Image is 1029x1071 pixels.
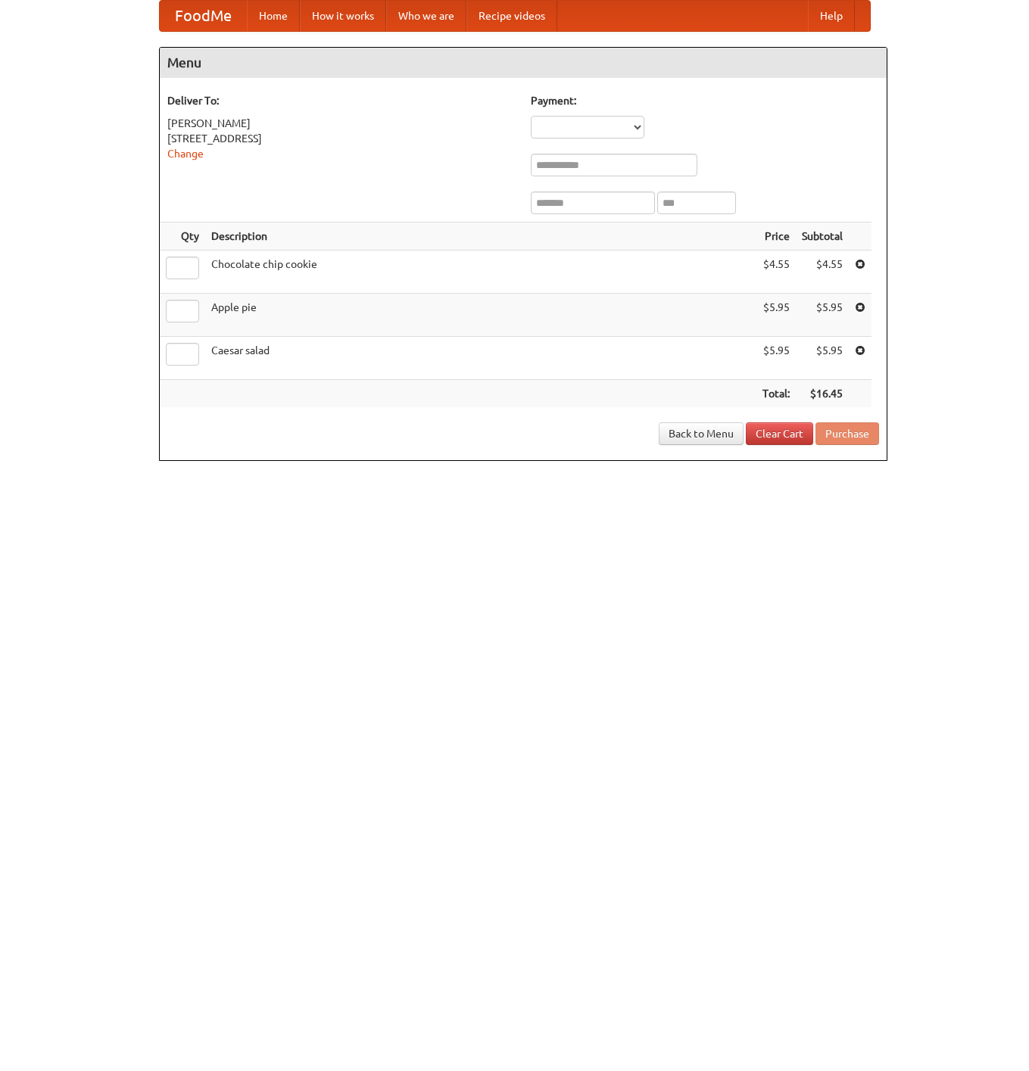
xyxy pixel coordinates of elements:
[205,223,756,251] th: Description
[205,294,756,337] td: Apple pie
[167,131,516,146] div: [STREET_ADDRESS]
[796,223,849,251] th: Subtotal
[815,422,879,445] button: Purchase
[756,337,796,380] td: $5.95
[160,223,205,251] th: Qty
[531,93,879,108] h5: Payment:
[167,116,516,131] div: [PERSON_NAME]
[746,422,813,445] a: Clear Cart
[167,93,516,108] h5: Deliver To:
[205,251,756,294] td: Chocolate chip cookie
[659,422,744,445] a: Back to Menu
[756,223,796,251] th: Price
[796,251,849,294] td: $4.55
[247,1,300,31] a: Home
[466,1,557,31] a: Recipe videos
[300,1,386,31] a: How it works
[796,337,849,380] td: $5.95
[167,148,204,160] a: Change
[756,294,796,337] td: $5.95
[756,380,796,408] th: Total:
[808,1,855,31] a: Help
[796,380,849,408] th: $16.45
[205,337,756,380] td: Caesar salad
[160,48,887,78] h4: Menu
[386,1,466,31] a: Who we are
[796,294,849,337] td: $5.95
[160,1,247,31] a: FoodMe
[756,251,796,294] td: $4.55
